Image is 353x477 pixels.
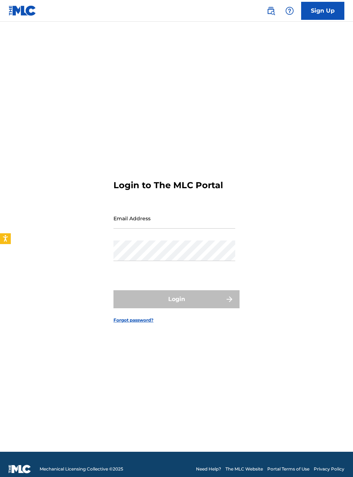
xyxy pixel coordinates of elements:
[9,5,36,16] img: MLC Logo
[314,466,344,472] a: Privacy Policy
[267,6,275,15] img: search
[264,4,278,18] a: Public Search
[113,180,223,191] h3: Login to The MLC Portal
[113,317,153,323] a: Forgot password?
[225,466,263,472] a: The MLC Website
[9,465,31,473] img: logo
[285,6,294,15] img: help
[40,466,123,472] span: Mechanical Licensing Collective © 2025
[196,466,221,472] a: Need Help?
[301,2,344,20] a: Sign Up
[282,4,297,18] div: Help
[267,466,309,472] a: Portal Terms of Use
